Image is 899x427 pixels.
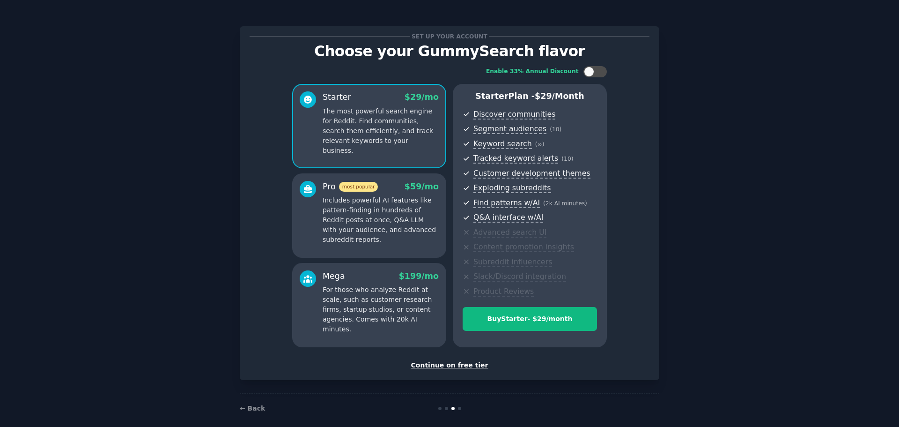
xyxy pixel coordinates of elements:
span: Keyword search [473,139,532,149]
span: Set up your account [410,31,489,41]
div: Starter [323,91,351,103]
span: ( 2k AI minutes ) [543,200,587,207]
span: $ 29 /mo [405,92,439,102]
div: Pro [323,181,378,193]
div: Mega [323,270,345,282]
span: most popular [339,182,378,192]
span: ( 10 ) [561,156,573,162]
span: Subreddit influencers [473,257,552,267]
span: Slack/Discord integration [473,272,566,282]
button: BuyStarter- $29/month [463,307,597,331]
span: ( ∞ ) [535,141,545,148]
span: Tracked keyword alerts [473,154,558,164]
span: Discover communities [473,110,555,120]
p: The most powerful search engine for Reddit. Find communities, search them efficiently, and track ... [323,106,439,156]
span: Product Reviews [473,287,534,297]
p: Includes powerful AI features like pattern-finding in hundreds of Reddit posts at once, Q&A LLM w... [323,195,439,245]
div: Buy Starter - $ 29 /month [463,314,597,324]
span: Content promotion insights [473,242,574,252]
p: Starter Plan - [463,90,597,102]
span: Q&A interface w/AI [473,213,543,223]
span: ( 10 ) [550,126,561,133]
span: Advanced search UI [473,228,546,238]
span: Customer development themes [473,169,590,179]
div: Enable 33% Annual Discount [486,67,579,76]
div: Continue on free tier [250,360,649,370]
span: $ 59 /mo [405,182,439,191]
span: Find patterns w/AI [473,198,540,208]
span: Segment audiences [473,124,546,134]
span: $ 199 /mo [399,271,439,281]
a: ← Back [240,405,265,412]
span: Exploding subreddits [473,183,551,193]
p: Choose your GummySearch flavor [250,43,649,60]
span: $ 29 /month [535,91,584,101]
p: For those who analyze Reddit at scale, such as customer research firms, startup studios, or conte... [323,285,439,334]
